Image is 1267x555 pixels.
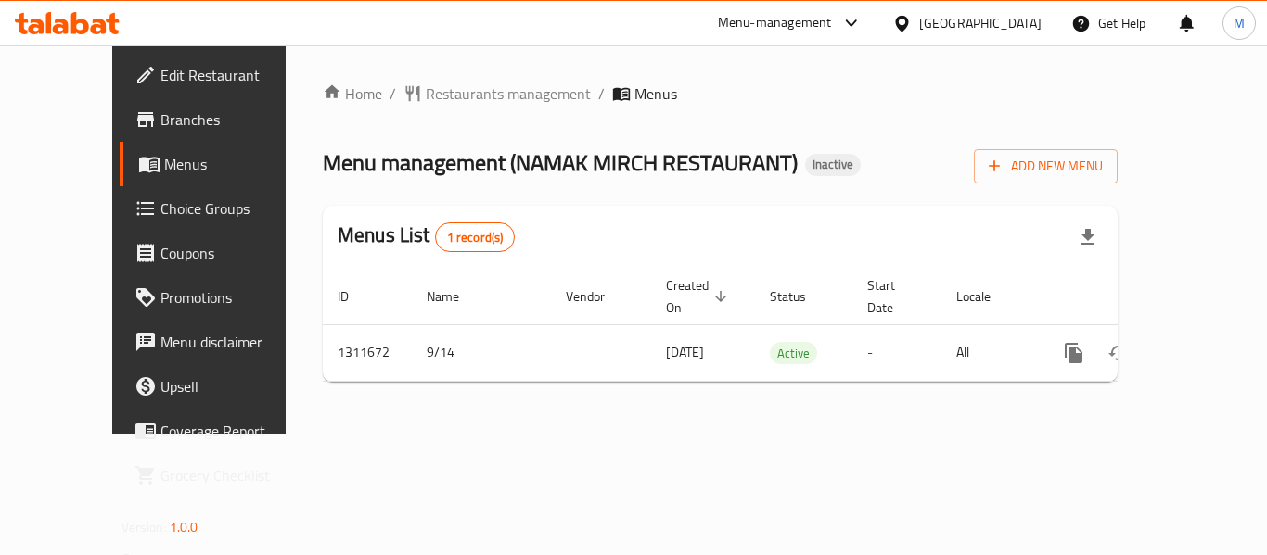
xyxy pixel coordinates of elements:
[867,274,919,319] span: Start Date
[1052,331,1096,375] button: more
[436,229,515,246] span: 1 record(s)
[122,515,167,539] span: Version:
[919,13,1042,33] div: [GEOGRAPHIC_DATA]
[770,342,817,364] div: Active
[323,324,412,381] td: 1311672
[160,464,309,486] span: Grocery Checklist
[323,269,1245,382] table: enhanced table
[1234,13,1245,33] span: M
[403,82,591,105] a: Restaurants management
[338,221,515,252] h2: Menus List
[634,82,677,105] span: Menus
[805,154,861,176] div: Inactive
[120,364,324,409] a: Upsell
[390,82,396,105] li: /
[164,153,309,175] span: Menus
[160,197,309,220] span: Choice Groups
[427,285,483,308] span: Name
[412,324,551,381] td: 9/14
[120,275,324,320] a: Promotions
[805,157,861,172] span: Inactive
[160,286,309,309] span: Promotions
[160,375,309,397] span: Upsell
[160,420,309,442] span: Coverage Report
[1066,215,1110,259] div: Export file
[338,285,373,308] span: ID
[666,274,733,319] span: Created On
[120,186,324,231] a: Choice Groups
[160,242,309,264] span: Coupons
[1037,269,1245,325] th: Actions
[160,64,309,86] span: Edit Restaurant
[974,149,1118,183] button: Add New Menu
[770,343,817,364] span: Active
[120,142,324,186] a: Menus
[323,82,382,105] a: Home
[120,409,324,453] a: Coverage Report
[666,340,704,364] span: [DATE]
[566,285,629,308] span: Vendor
[435,222,516,252] div: Total records count
[852,324,941,381] td: -
[941,324,1037,381] td: All
[120,97,324,142] a: Branches
[718,12,832,34] div: Menu-management
[120,53,324,97] a: Edit Restaurant
[160,108,309,131] span: Branches
[770,285,830,308] span: Status
[598,82,605,105] li: /
[989,155,1103,178] span: Add New Menu
[426,82,591,105] span: Restaurants management
[120,320,324,364] a: Menu disclaimer
[160,331,309,353] span: Menu disclaimer
[956,285,1015,308] span: Locale
[120,453,324,498] a: Grocery Checklist
[1096,331,1141,375] button: Change Status
[323,142,798,183] span: Menu management ( NAMAK MIRCH RESTAURANT )
[170,515,198,539] span: 1.0.0
[323,82,1118,105] nav: breadcrumb
[120,231,324,275] a: Coupons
